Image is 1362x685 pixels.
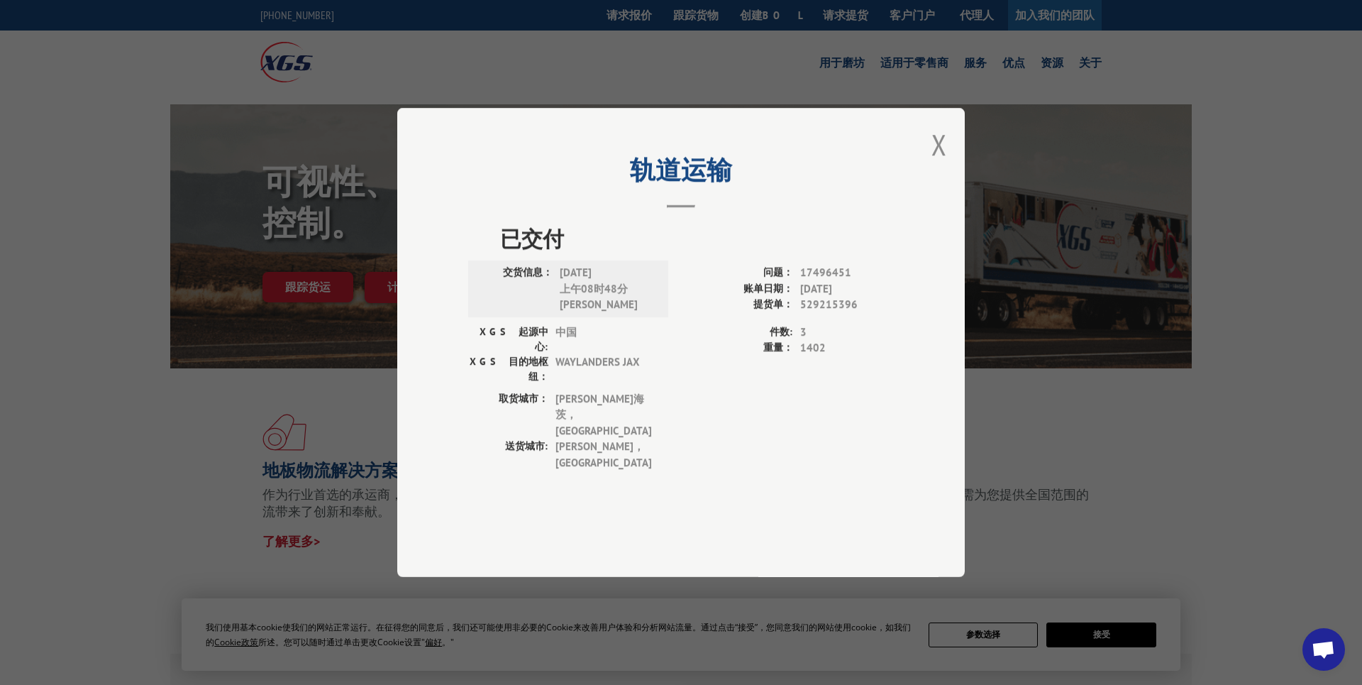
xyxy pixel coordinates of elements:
span: 1402 [800,340,894,356]
div: Open chat [1302,628,1345,671]
label: 重量： [681,340,793,356]
span: 3 [800,324,894,341]
label: 提货单： [681,297,793,313]
span: [PERSON_NAME] ， [GEOGRAPHIC_DATA] [555,439,651,471]
span: 中国 [555,324,651,354]
span: [PERSON_NAME]海茨 ， [GEOGRAPHIC_DATA] [555,391,651,439]
label: 问题： [681,265,793,281]
span: 17496451 [800,265,894,281]
span: [DATE] [800,281,894,297]
h2: 轨道运输 [468,160,894,187]
label: 账单日期： [681,281,793,297]
button: Close modal [931,126,947,163]
span: [DATE] 上午08时48分 [PERSON_NAME] [560,265,655,313]
span: WAYLANDERS JAX [555,354,651,384]
label: XGS 目的地枢纽： [468,354,548,384]
label: 送货城市: [468,439,548,471]
label: XGS 起源中心: [468,324,548,354]
span: 529215396 [800,297,894,313]
label: 取货城市： [468,391,548,439]
label: 件数: [681,324,793,341]
label: 交货信息： [472,265,553,313]
span: 已交付 [500,222,894,254]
